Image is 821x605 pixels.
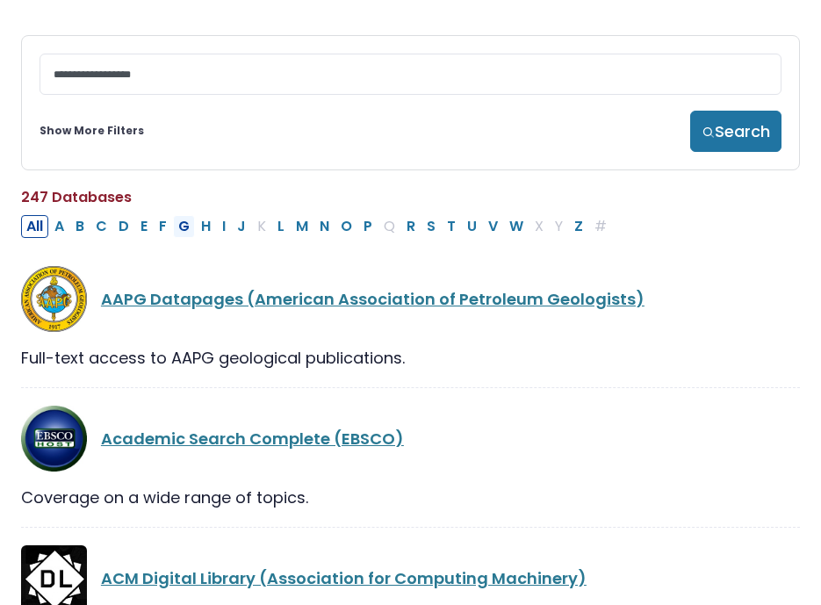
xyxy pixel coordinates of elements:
button: Filter Results O [335,215,357,238]
button: Filter Results W [504,215,529,238]
span: 247 Databases [21,187,132,207]
a: Show More Filters [40,123,144,139]
button: Filter Results J [232,215,251,238]
button: Filter Results P [358,215,378,238]
button: Filter Results Z [569,215,588,238]
button: Filter Results F [154,215,172,238]
button: Filter Results N [314,215,335,238]
button: Filter Results V [483,215,503,238]
button: Filter Results L [272,215,290,238]
button: Filter Results U [462,215,482,238]
a: Academic Search Complete (EBSCO) [101,428,404,450]
a: ACM Digital Library (Association for Computing Machinery) [101,567,587,589]
button: Filter Results M [291,215,313,238]
input: Search database by title or keyword [40,54,781,95]
button: Filter Results C [90,215,112,238]
div: Full-text access to AAPG geological publications. [21,346,800,370]
button: Search [690,111,781,152]
button: Filter Results E [135,215,153,238]
button: Filter Results B [70,215,90,238]
button: Filter Results D [113,215,134,238]
button: All [21,215,48,238]
button: Filter Results S [421,215,441,238]
a: AAPG Datapages (American Association of Petroleum Geologists) [101,288,645,310]
button: Filter Results T [442,215,461,238]
button: Filter Results I [217,215,231,238]
button: Filter Results G [173,215,195,238]
button: Filter Results H [196,215,216,238]
button: Filter Results A [49,215,69,238]
div: Alpha-list to filter by first letter of database name [21,214,614,236]
button: Filter Results R [401,215,421,238]
div: Coverage on a wide range of topics. [21,486,800,509]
